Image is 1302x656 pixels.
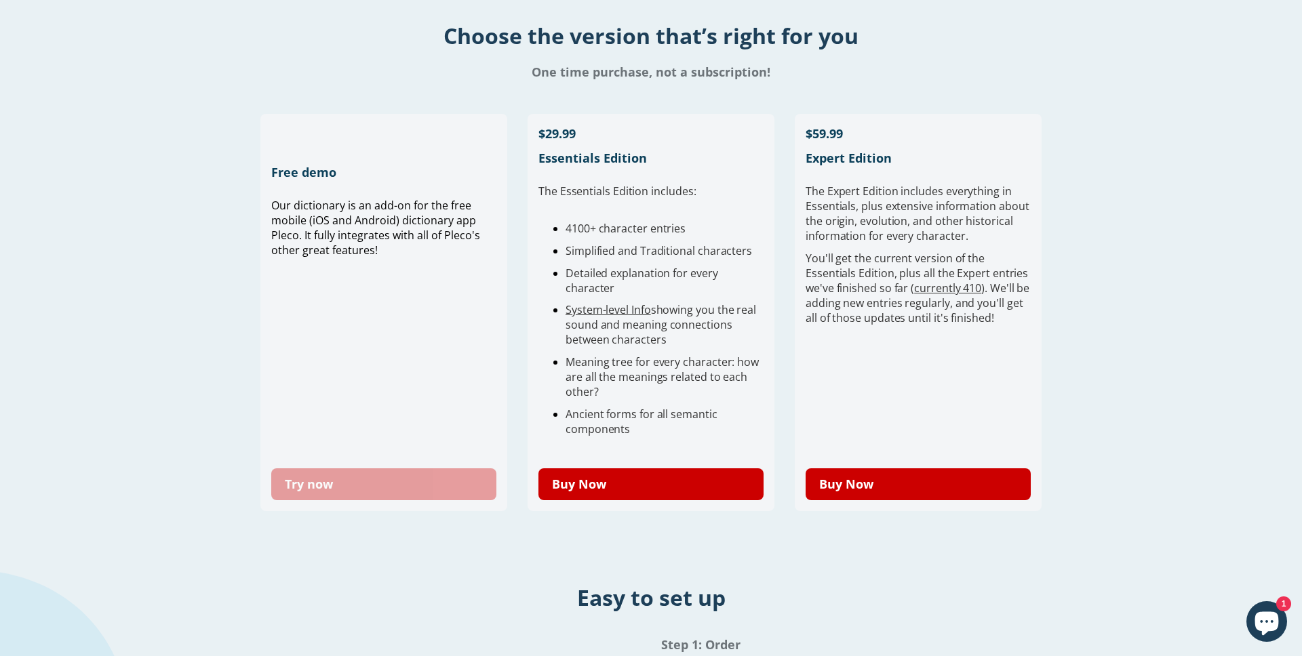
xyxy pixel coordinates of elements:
span: 4100+ character entries [566,221,686,236]
span: Simplified and Traditional characters [566,243,752,258]
h1: Free demo [271,164,496,180]
span: Ancient forms for all semantic components [566,407,717,436]
span: The Essentials Edition includes: [538,184,696,199]
h1: Step 1: Order [661,636,1047,653]
span: $29.99 [538,125,576,142]
span: You'll get the current version of the Essentials Edition, plus all the Expert entries we've finis... [806,251,1029,325]
a: System-level Info [566,302,651,317]
span: Our dictionary is an add-on for the free mobile (iOS and Android) dictionary app Pleco. It fully ... [271,198,480,258]
span: $59.99 [806,125,843,142]
span: The Expert Edition includes e [806,184,952,199]
a: Buy Now [538,468,764,500]
h1: Essentials Edition [538,150,764,166]
h1: Expert Edition [806,150,1031,166]
a: currently 410 [914,281,981,295]
inbox-online-store-chat: Shopify online store chat [1242,601,1291,645]
span: Meaning tree for every character: how are all the meanings related to each other? [566,354,759,399]
span: showing you the real sound and meaning connections between characters [566,302,756,347]
a: Try now [271,468,496,500]
span: Detailed explanation for every character [566,266,718,295]
a: Buy Now [806,468,1031,500]
span: verything in Essentials, plus extensive information about the origin, evolution, and other histor... [806,184,1029,243]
